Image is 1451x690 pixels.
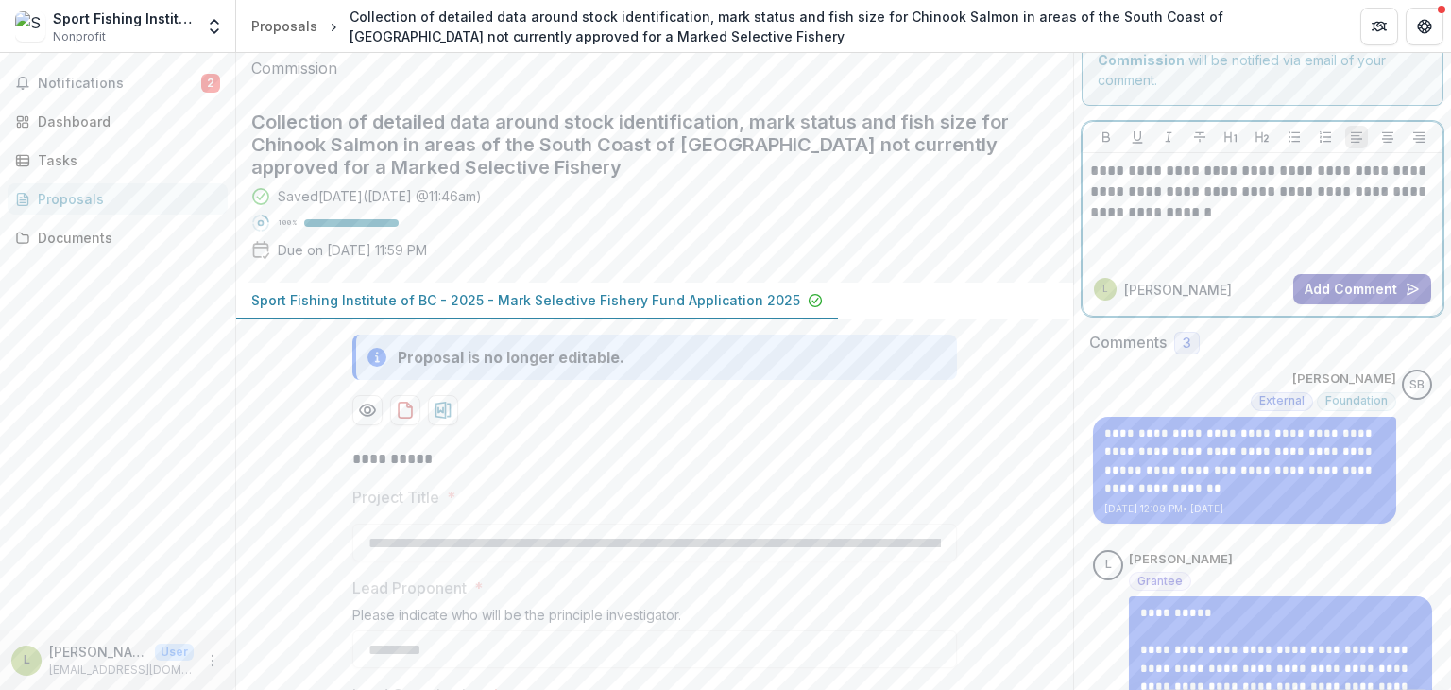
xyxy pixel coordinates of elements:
p: Sport Fishing Institute of BC - 2025 - Mark Selective Fishery Fund Application 2025 [251,290,800,310]
span: Foundation [1325,394,1388,407]
button: Heading 2 [1251,126,1273,148]
div: Sport Fishing Institute of BC [53,9,194,28]
button: Italicize [1157,126,1180,148]
button: Underline [1126,126,1149,148]
p: Lead Proponent [352,577,467,599]
button: Bold [1095,126,1118,148]
button: Ordered List [1314,126,1337,148]
div: Lance [1102,285,1108,294]
div: Documents [38,228,213,248]
button: Notifications2 [8,68,228,98]
p: Project Title [352,486,439,509]
button: Align Center [1376,126,1399,148]
h2: Comments [1089,334,1167,352]
p: [PERSON_NAME] [49,642,147,662]
button: download-proposal [428,395,458,425]
p: [PERSON_NAME] [1129,550,1233,569]
h2: Collection of detailed data around stock identification, mark status and fish size for Chinook Sa... [251,111,1028,179]
span: Notifications [38,76,201,92]
a: Documents [8,222,228,253]
button: Add Comment [1293,274,1431,304]
div: Lance [1105,559,1112,571]
img: Sport Fishing Institute of BC [15,11,45,42]
a: Tasks [8,145,228,176]
div: Lance [24,654,30,666]
a: Dashboard [8,106,228,137]
div: Tasks [38,150,213,170]
nav: breadcrumb [244,3,1338,50]
button: Partners [1360,8,1398,45]
a: Proposals [244,12,325,40]
div: Collection of detailed data around stock identification, mark status and fish size for Chinook Sa... [350,7,1330,46]
button: Get Help [1406,8,1443,45]
button: download-proposal [390,395,420,425]
p: [EMAIL_ADDRESS][DOMAIN_NAME] [49,662,194,679]
a: Proposals [8,183,228,215]
span: 3 [1183,336,1191,352]
span: Grantee [1137,575,1183,588]
div: Dashboard [38,112,213,131]
button: Open entity switcher [201,8,228,45]
div: Proposal is no longer editable. [398,346,624,369]
div: Please indicate who will be the principle investigator. [352,607,957,630]
span: External [1259,394,1305,407]
p: [PERSON_NAME] [1292,370,1396,388]
button: Strike [1188,126,1211,148]
div: Sascha Bendt [1409,379,1425,391]
p: [DATE] 12:09 PM • [DATE] [1104,502,1385,516]
p: User [155,644,194,661]
span: 2 [201,74,220,93]
p: 100 % [278,216,297,230]
button: Bullet List [1283,126,1306,148]
button: Align Right [1408,126,1430,148]
button: More [201,649,224,672]
button: Align Left [1345,126,1368,148]
button: Preview ec3ef0fc-6f87-4d62-9a39-0b21f0c6449a-0.pdf [352,395,383,425]
p: [PERSON_NAME] [1124,280,1232,300]
div: Proposals [251,16,317,36]
span: Nonprofit [53,28,106,45]
div: Proposals [38,189,213,209]
button: Heading 1 [1220,126,1242,148]
img: Pacific Salmon Commission [251,34,440,79]
p: Due on [DATE] 11:59 PM [278,240,427,260]
div: Saved [DATE] ( [DATE] @ 11:46am ) [278,186,482,206]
